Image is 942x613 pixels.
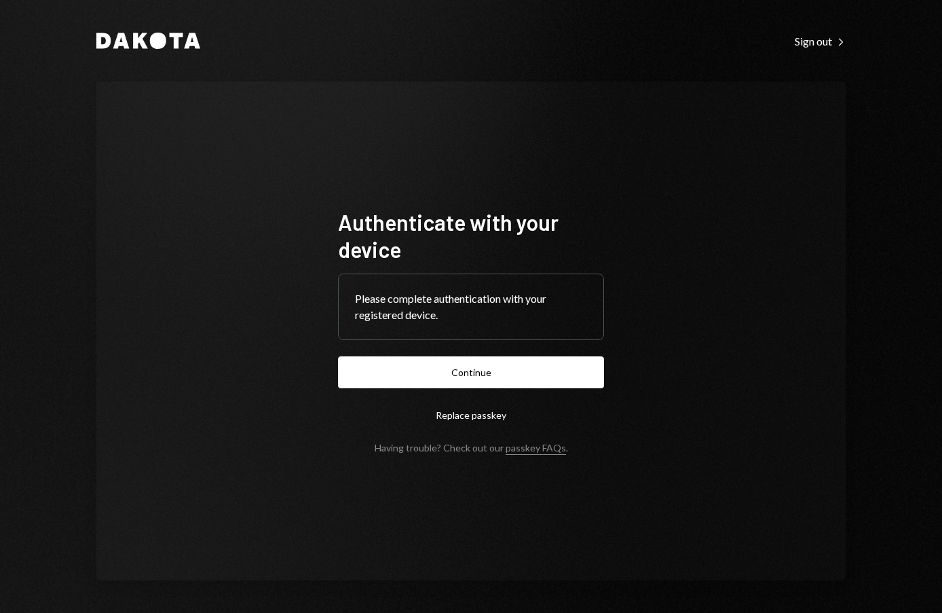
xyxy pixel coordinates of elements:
div: Sign out [795,35,846,48]
button: Replace passkey [338,399,604,431]
div: Please complete authentication with your registered device. [355,291,587,323]
a: Sign out [795,33,846,48]
button: Continue [338,356,604,388]
a: passkey FAQs [506,442,566,455]
div: Having trouble? Check out our . [375,442,568,453]
h1: Authenticate with your device [338,208,604,263]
